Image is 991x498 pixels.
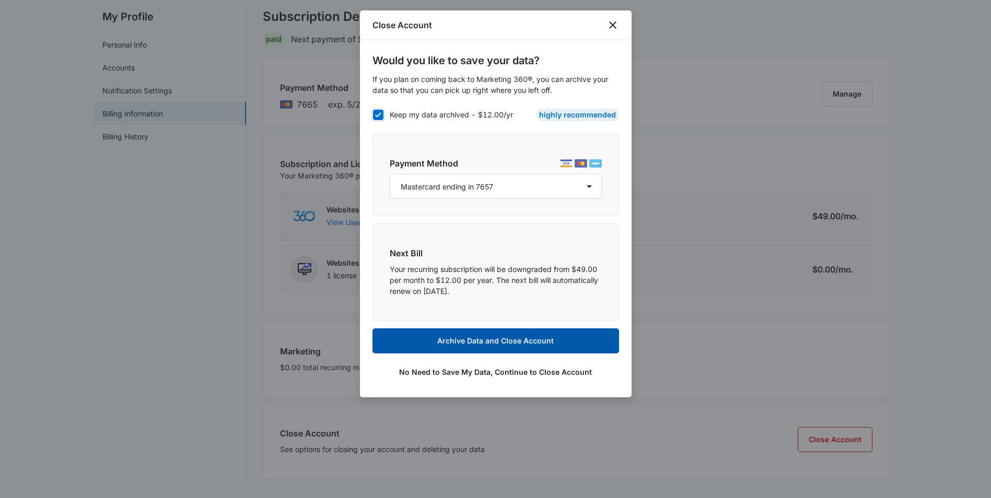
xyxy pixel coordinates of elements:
h1: Close Account [372,19,432,31]
button: No Need to Save My Data, Continue to Close Account [372,360,619,385]
label: Keep my data archived - $12.00/yr [372,109,513,120]
div: HIGHLY RECOMMENDED [536,109,619,121]
button: close [607,19,619,31]
button: Archive Data and Close Account [372,328,619,353]
h6: Payment Method [390,157,458,170]
h5: Would you like to save your data? [372,53,619,68]
h6: Next Bill [390,247,602,259]
p: Your recurring subscription will be downgraded from $49.00 per month to $12.00 per year. The next... [390,264,602,297]
p: If you plan on coming back to Marketing 360®, you can archive your data so that you can pick up r... [372,74,619,96]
